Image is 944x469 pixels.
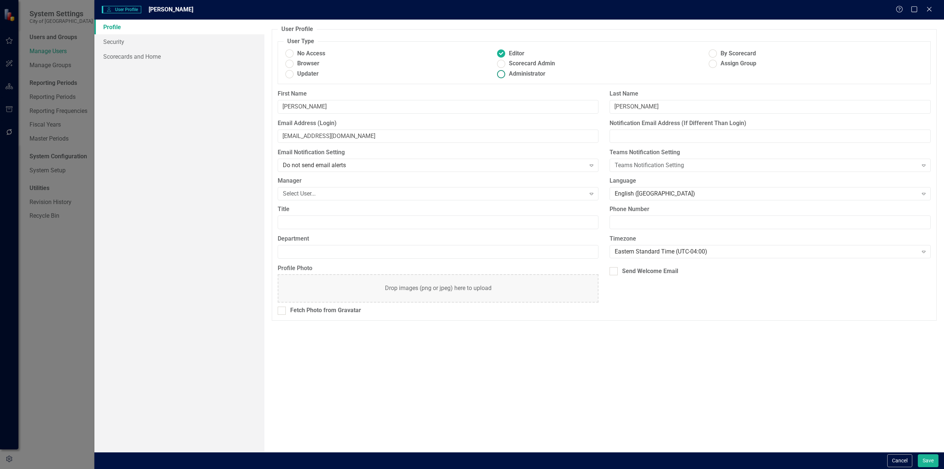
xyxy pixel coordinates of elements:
[149,6,193,13] span: [PERSON_NAME]
[615,161,917,170] div: Teams Notification Setting
[918,454,938,467] button: Save
[385,284,492,293] div: Drop images (png or jpeg) here to upload
[610,205,931,214] label: Phone Number
[610,177,931,185] label: Language
[721,59,756,68] span: Assign Group
[278,235,599,243] label: Department
[610,119,931,128] label: Notification Email Address (If Different Than Login)
[278,177,599,185] label: Manager
[290,306,361,315] div: Fetch Photo from Gravatar
[509,49,524,58] span: Editor
[94,49,264,64] a: Scorecards and Home
[278,25,317,34] legend: User Profile
[284,37,318,46] legend: User Type
[283,161,586,170] div: Do not send email alerts
[610,235,931,243] label: Timezone
[278,264,599,273] label: Profile Photo
[509,59,555,68] span: Scorecard Admin
[297,59,319,68] span: Browser
[615,190,917,198] div: English ([GEOGRAPHIC_DATA])
[102,6,141,13] span: User Profile
[278,205,599,214] label: Title
[94,34,264,49] a: Security
[622,267,678,276] div: Send Welcome Email
[297,70,319,78] span: Updater
[610,148,931,157] label: Teams Notification Setting
[721,49,756,58] span: By Scorecard
[615,247,917,256] div: Eastern Standard Time (UTC-04:00)
[94,20,264,34] a: Profile
[278,148,599,157] label: Email Notification Setting
[887,454,912,467] button: Cancel
[278,90,599,98] label: First Name
[509,70,545,78] span: Administrator
[297,49,325,58] span: No Access
[283,190,586,198] div: Select User...
[278,119,599,128] label: Email Address (Login)
[610,90,931,98] label: Last Name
